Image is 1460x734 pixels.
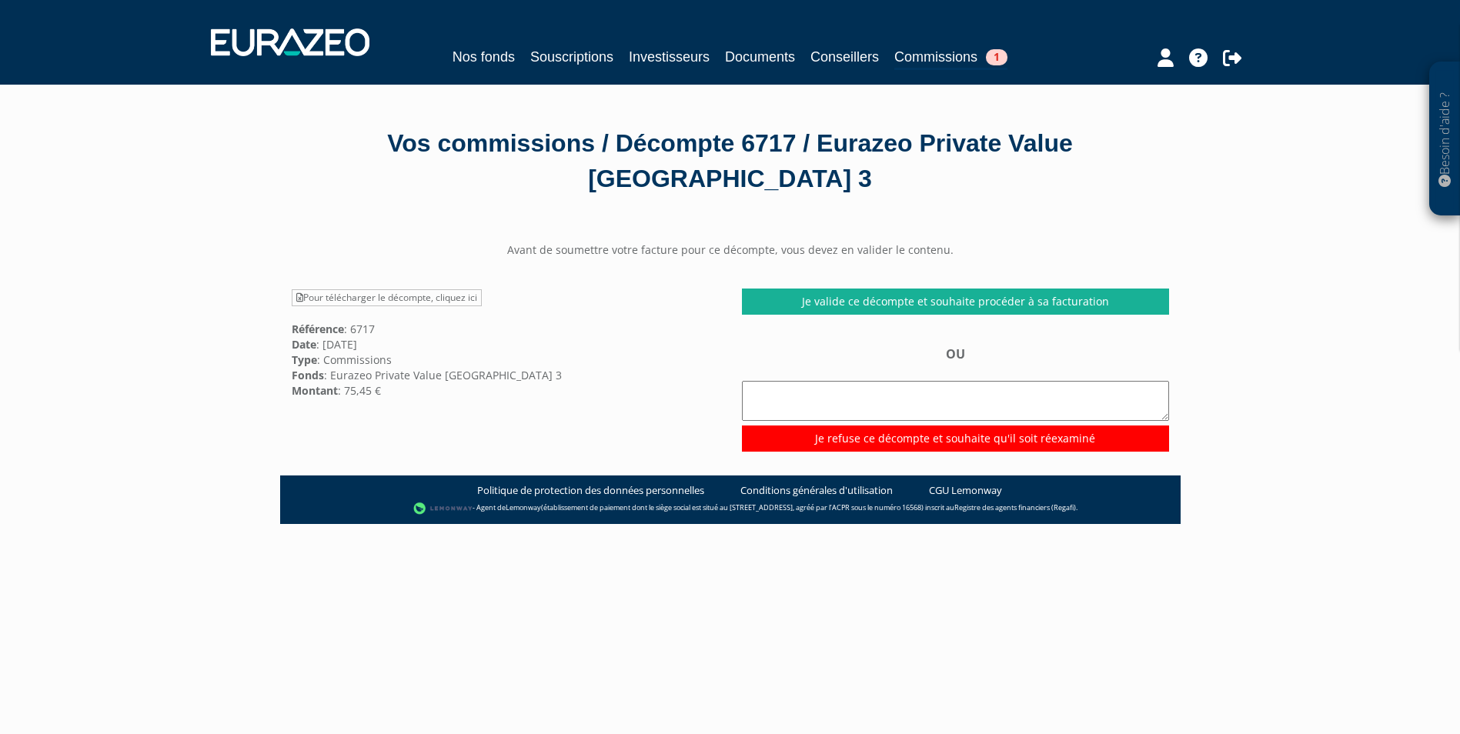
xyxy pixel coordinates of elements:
center: Avant de soumettre votre facture pour ce décompte, vous devez en valider le contenu. [280,242,1181,258]
a: Investisseurs [629,46,710,68]
img: 1732889491-logotype_eurazeo_blanc_rvb.png [211,28,369,56]
a: Pour télécharger le décompte, cliquez ici [292,289,482,306]
a: CGU Lemonway [929,483,1002,498]
span: 1 [986,49,1007,65]
strong: Fonds [292,368,324,382]
a: Conditions générales d'utilisation [740,483,893,498]
a: Commissions1 [894,46,1007,70]
a: Politique de protection des données personnelles [477,483,704,498]
a: Souscriptions [530,46,613,68]
div: - Agent de (établissement de paiement dont le siège social est situé au [STREET_ADDRESS], agréé p... [296,501,1165,516]
img: logo-lemonway.png [413,501,473,516]
a: Registre des agents financiers (Regafi) [954,502,1076,512]
div: : 6717 : [DATE] : Commissions : Eurazeo Private Value [GEOGRAPHIC_DATA] 3 : 75,45 € [280,289,730,398]
a: Lemonway [506,502,541,512]
strong: Type [292,352,317,367]
strong: Date [292,337,316,352]
a: Documents [725,46,795,68]
a: Nos fonds [453,46,515,68]
div: Vos commissions / Décompte 6717 / Eurazeo Private Value [GEOGRAPHIC_DATA] 3 [292,126,1169,196]
strong: Montant [292,383,338,398]
p: Besoin d'aide ? [1436,70,1454,209]
input: Je refuse ce décompte et souhaite qu'il soit réexaminé [742,425,1169,452]
a: Je valide ce décompte et souhaite procéder à sa facturation [742,289,1169,315]
strong: Référence [292,322,344,336]
a: Conseillers [810,46,879,68]
div: OU [742,345,1169,451]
